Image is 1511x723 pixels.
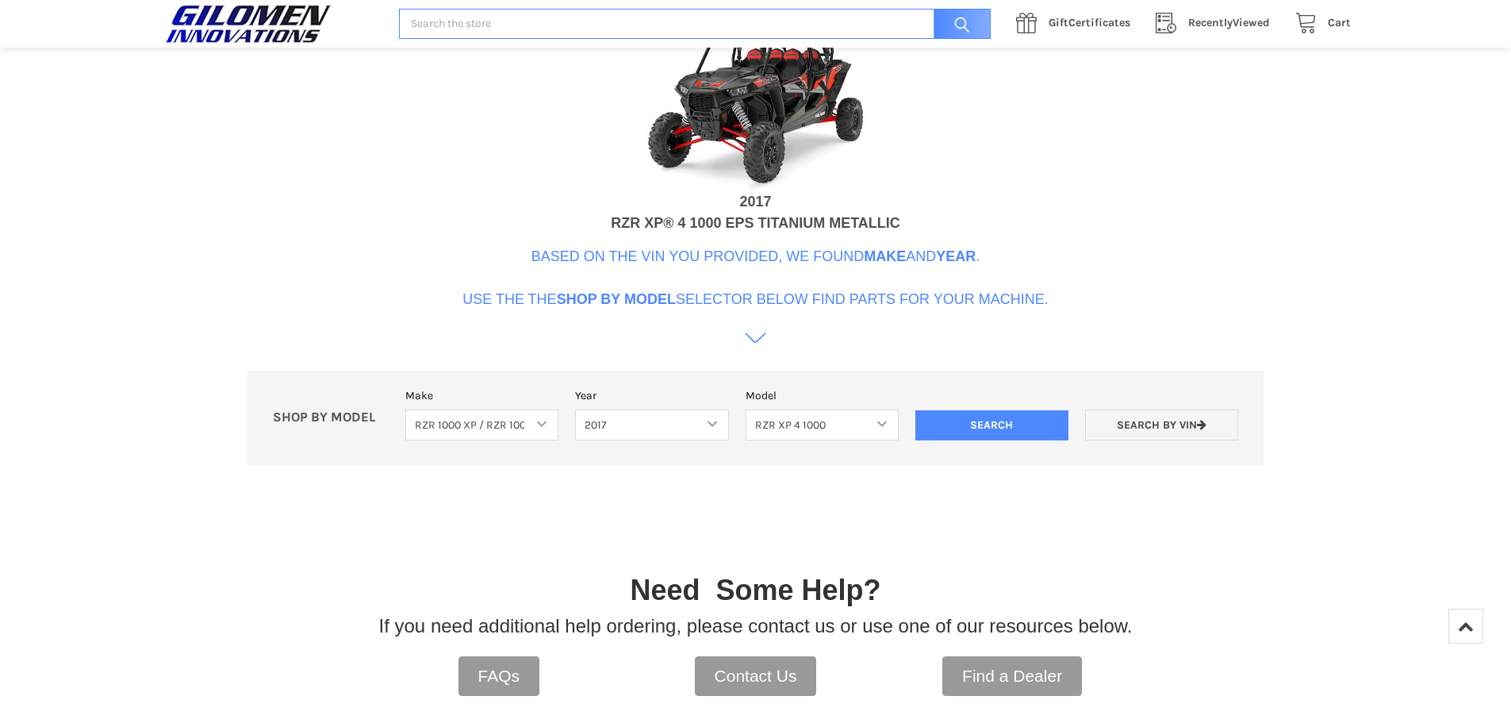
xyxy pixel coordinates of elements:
b: Shop By Model [557,291,676,307]
span: Gift [1049,16,1068,29]
label: Model [746,387,899,404]
input: Search the store [399,9,991,40]
a: FAQs [458,656,540,696]
a: GILOMEN INNOVATIONS [161,4,382,44]
a: GiftCertificates [1007,13,1147,33]
p: SHOP BY MODEL [264,410,397,426]
a: Find a Dealer [942,656,1082,696]
div: RZR XP® 4 1000 EPS TITANIUM METALLIC [611,213,900,234]
input: Search [915,410,1068,440]
span: Certificates [1049,16,1130,29]
p: If you need additional help ordering, please contact us or use one of our resources below. [379,612,1133,640]
a: Contact Us [695,656,817,696]
label: Year [575,387,728,404]
div: 2017 [739,191,771,213]
a: RecentlyViewed [1147,13,1287,33]
a: Cart [1287,13,1351,33]
p: Need Some Help? [630,569,880,612]
span: Viewed [1188,16,1270,29]
a: Search by VIN [1085,410,1238,440]
img: GILOMEN INNOVATIONS [161,4,336,44]
span: Recently [1188,16,1233,29]
p: Based on the VIN you provided, we found and . Use the the selector below find parts for your mach... [462,246,1049,310]
span: Cart [1328,16,1351,29]
input: Search [926,9,991,40]
img: VIN Image [597,13,915,191]
b: Year [936,248,976,264]
b: Make [864,248,906,264]
label: Make [405,387,558,404]
a: Top of Page [1448,609,1483,644]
